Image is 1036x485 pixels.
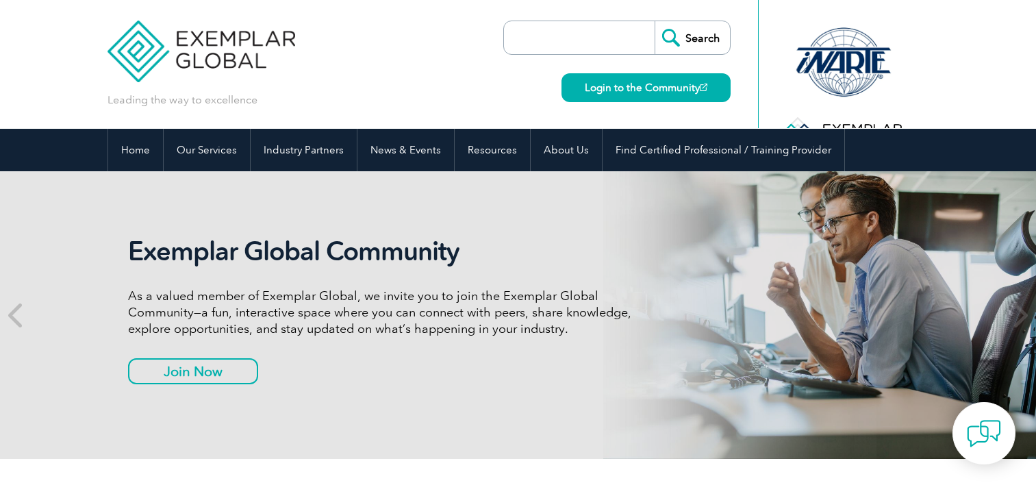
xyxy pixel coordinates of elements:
[455,129,530,171] a: Resources
[164,129,250,171] a: Our Services
[128,288,642,337] p: As a valued member of Exemplar Global, we invite you to join the Exemplar Global Community—a fun,...
[700,84,707,91] img: open_square.png
[128,358,258,384] a: Join Now
[967,416,1001,451] img: contact-chat.png
[251,129,357,171] a: Industry Partners
[108,129,163,171] a: Home
[108,92,257,108] p: Leading the way to excellence
[561,73,731,102] a: Login to the Community
[128,236,642,267] h2: Exemplar Global Community
[655,21,730,54] input: Search
[603,129,844,171] a: Find Certified Professional / Training Provider
[531,129,602,171] a: About Us
[357,129,454,171] a: News & Events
